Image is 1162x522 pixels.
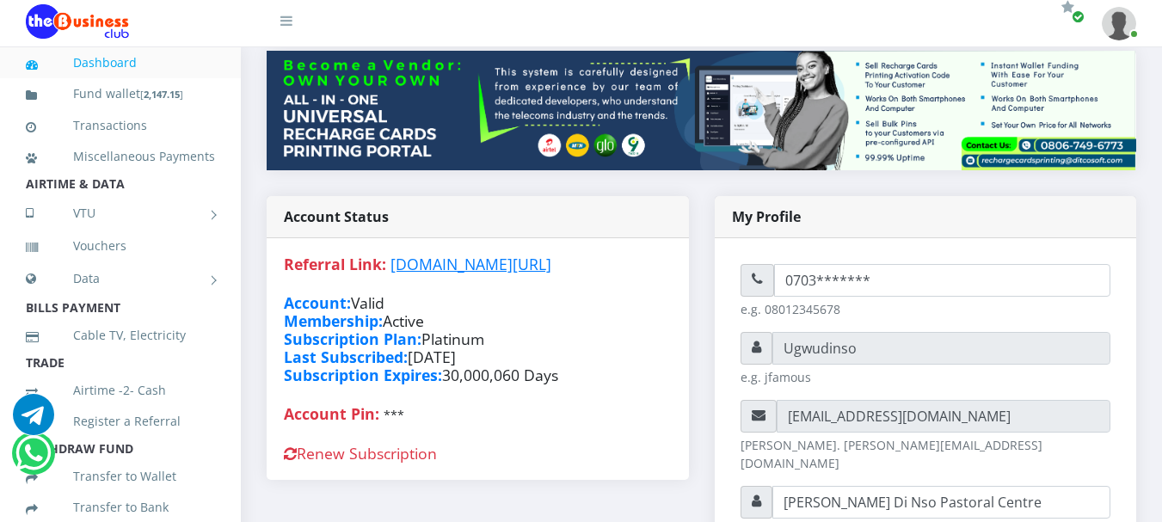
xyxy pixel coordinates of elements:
input: Username * [772,332,1111,365]
input: Bank account name * [772,486,1111,519]
img: multitenant_rcp.png [267,51,1136,170]
a: Miscellaneous Payments [26,137,215,176]
strong: Referral Link: [284,254,386,274]
strong: Account: [284,292,351,313]
strong: Subscription Plan: [284,329,421,349]
a: Vouchers [26,226,215,266]
b: 2,147.15 [144,88,180,101]
small: [ ] [140,88,183,101]
a: VTU [26,192,215,235]
a: Transfer to Wallet [26,457,215,496]
strong: My Profile [732,207,801,226]
h4: Valid [284,294,672,312]
h4: Active [284,312,672,330]
input: Phone number * [774,264,1111,297]
a: Data [26,257,215,300]
a: Renew Subscription [284,443,437,464]
img: User [1102,7,1136,40]
a: Airtime -2- Cash [26,371,215,410]
strong: Account Status [284,207,389,226]
strong: Last Subscribed: [284,347,408,367]
a: Dashboard [26,43,215,83]
strong: Membership: [284,310,383,331]
h4: Platinum [284,330,672,348]
span: Renew/Upgrade Subscription [1072,10,1085,23]
small: e.g. jfamous [741,368,1111,386]
a: Transactions [26,106,215,145]
a: Chat for support [15,445,51,474]
a: Chat for support [13,407,54,435]
small: e.g. 08012345678 [741,300,1111,318]
strong: Account Pin: [284,403,379,424]
input: Email address * [777,400,1111,433]
small: [PERSON_NAME]. [PERSON_NAME][EMAIL_ADDRESS][DOMAIN_NAME] [741,436,1111,472]
strong: Subscription Expires: [284,365,442,385]
h4: 30,000,060 Days [284,366,672,384]
a: Cable TV, Electricity [26,316,215,355]
a: [DOMAIN_NAME][URL] [390,254,551,274]
h4: [DATE] [284,348,672,366]
img: Logo [26,4,129,39]
a: Register a Referral [26,402,215,441]
a: Fund wallet[2,147.15] [26,74,215,114]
